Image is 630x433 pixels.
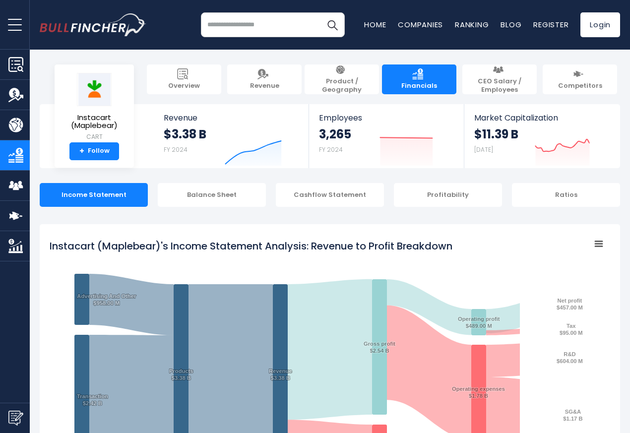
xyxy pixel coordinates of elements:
img: bullfincher logo [40,13,146,36]
strong: $3.38 B [164,126,206,142]
text: SG&A $1.17 B [563,409,582,422]
strong: $11.39 B [474,126,518,142]
span: Financials [401,82,437,90]
span: CEO Salary / Employees [467,77,532,94]
a: Product / Geography [305,64,379,94]
text: Net profit $457.00 M [557,298,583,310]
div: Cashflow Statement [276,183,384,207]
a: Revenue [227,64,302,94]
a: Register [533,19,568,30]
a: Home [364,19,386,30]
text: Revenue $3.38 B [269,368,292,381]
span: Employees [319,113,453,123]
a: +Follow [69,142,119,160]
a: CEO Salary / Employees [462,64,537,94]
text: Gross profit $2.54 B [364,341,395,354]
div: Income Statement [40,183,148,207]
strong: + [79,147,84,156]
a: Revenue $3.38 B FY 2024 [154,104,309,168]
button: Search [320,12,345,37]
a: Login [580,12,620,37]
a: Competitors [543,64,617,94]
span: Overview [168,82,200,90]
div: Profitability [394,183,502,207]
a: Go to homepage [40,13,146,36]
a: Ranking [455,19,489,30]
a: Blog [501,19,521,30]
small: FY 2024 [319,145,343,154]
a: Financials [382,64,456,94]
div: Ratios [512,183,620,207]
a: Instacart (Maplebear) CART [62,72,126,142]
span: Product / Geography [310,77,374,94]
a: Overview [147,64,221,94]
a: Employees 3,265 FY 2024 [309,104,463,168]
span: Revenue [250,82,279,90]
tspan: Instacart (Maplebear)'s Income Statement Analysis: Revenue to Profit Breakdown [50,239,452,253]
a: Market Capitalization $11.39 B [DATE] [464,104,619,168]
small: CART [63,132,126,141]
span: Revenue [164,113,299,123]
small: FY 2024 [164,145,188,154]
span: Competitors [558,82,602,90]
text: Advertising And Other $958.00 M [77,293,136,306]
span: Market Capitalization [474,113,609,123]
div: Balance Sheet [158,183,266,207]
text: Transaction $2.42 B [77,393,108,406]
span: Instacart (Maplebear) [63,114,126,130]
small: [DATE] [474,145,493,154]
text: Operating expenses $1.78 B [452,386,505,399]
text: Operating profit $489.00 M [458,316,500,329]
text: Products $3.38 B [169,368,193,381]
text: R&D $604.00 M [557,351,583,364]
text: Tax $95.00 M [560,323,583,336]
strong: 3,265 [319,126,351,142]
a: Companies [398,19,443,30]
